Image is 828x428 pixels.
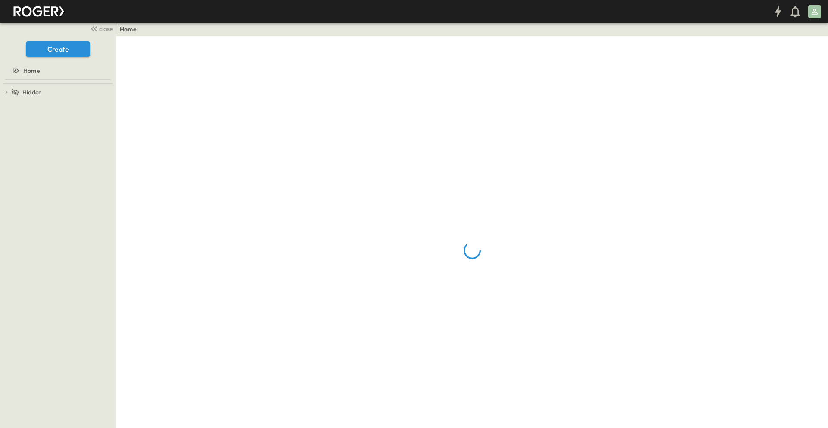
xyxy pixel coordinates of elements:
[99,25,113,33] span: close
[22,88,42,97] span: Hidden
[2,65,113,77] a: Home
[120,25,137,34] a: Home
[87,22,114,34] button: close
[120,25,142,34] nav: breadcrumbs
[23,66,40,75] span: Home
[26,41,90,57] button: Create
